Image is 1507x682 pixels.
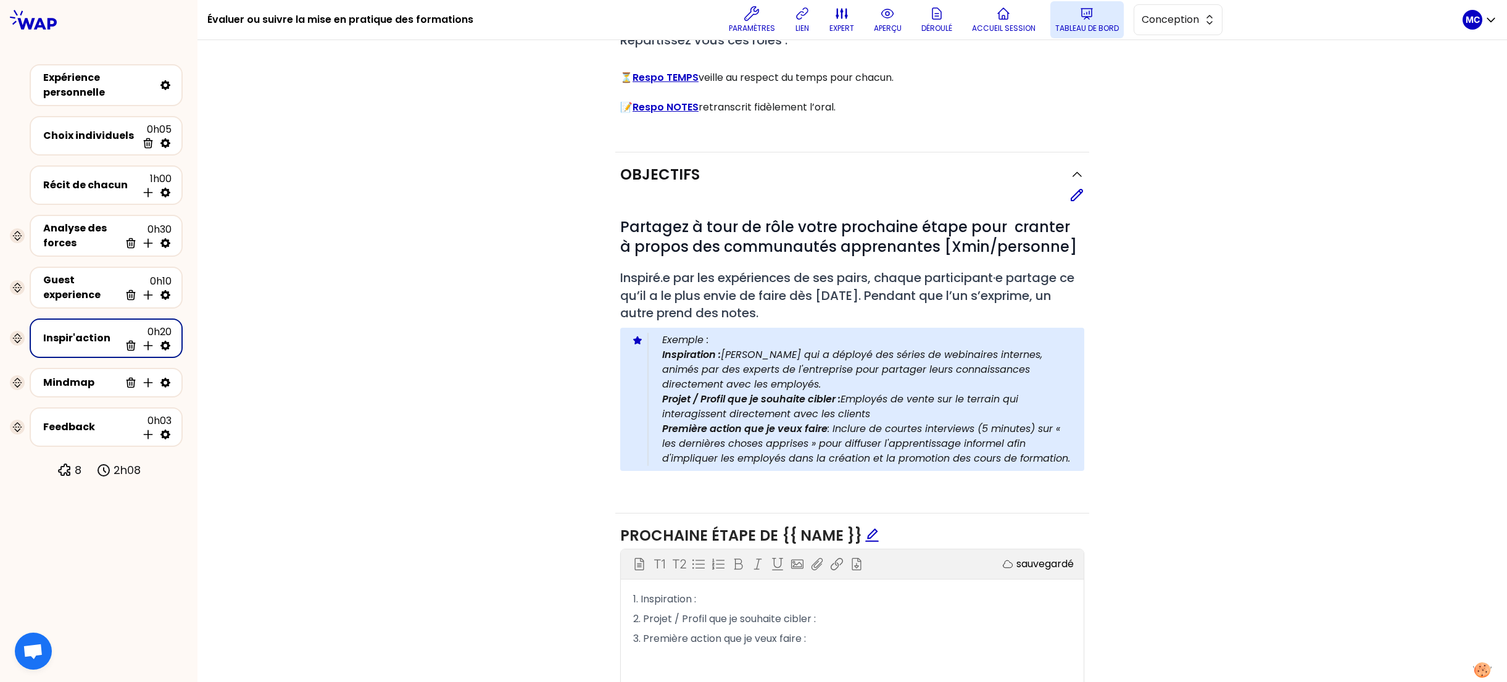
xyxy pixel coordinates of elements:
button: Conception [1134,4,1223,35]
p: T2 [672,555,686,573]
p: expert [829,23,854,33]
p: Employés de vente sur le terrain qui interagissent directement avec les clients [662,392,1074,422]
button: Objectifs [620,165,1084,185]
h2: Objectifs [620,165,700,185]
span: Conception [1142,12,1197,27]
strong: Projet / Profil que je souhaite cibler : [662,392,841,406]
p: Paramètres [729,23,775,33]
p: ⏳ veille au respect du temps pour chacun. [620,70,1084,85]
strong: Inspiration : [662,347,721,362]
span: Répartissez vous ces rôles : [620,31,787,49]
div: Ouvrir le chat [15,633,52,670]
p: MC [1466,14,1480,26]
strong: Première action que je veux faire [662,422,828,436]
div: Edit [865,526,879,546]
div: 0h03 [137,414,172,441]
p: T1 [654,555,665,573]
button: expert [824,1,859,38]
p: [PERSON_NAME] qui a déployé des séries de webinaires internes, animés par des experts de l'entrep... [662,347,1074,392]
span: 2. Projet / Profil que je souhaite cibler : [633,612,816,626]
div: 1h00 [137,172,172,199]
span: Inspiré.e par les expériences de ses pairs, chaque participant·e partage ce qu’il a le plus envie... [620,269,1077,322]
div: 0h10 [120,274,172,301]
p: Accueil session [972,23,1036,33]
button: MC [1463,10,1497,30]
span: 1. Inspiration : [633,592,696,606]
div: Mindmap [43,375,120,390]
button: Accueil session [967,1,1040,38]
div: Feedback [43,420,137,435]
a: Respo NOTES [633,100,699,114]
p: 📝 retranscrit fidèlement l’oral. [620,100,1084,115]
div: 0h05 [137,122,172,149]
button: aperçu [869,1,907,38]
button: Paramètres [724,1,780,38]
p: sauvegardé [1016,557,1074,572]
span: 3. Première action que je veux faire : [633,631,806,646]
a: Respo TEMPS [633,70,699,85]
span: edit [865,528,879,543]
p: : Inclure de courtes interviews (5 minutes) sur « les dernières choses apprises » pour diffuser l... [662,422,1074,466]
p: 8 [75,462,81,479]
button: Tableau de bord [1050,1,1124,38]
div: 0h30 [120,222,172,249]
p: 2h08 [114,462,141,479]
div: Choix individuels [43,128,137,143]
button: lien [790,1,815,38]
div: Inspir'action [43,331,120,346]
p: Déroulé [921,23,952,33]
p: Tableau de bord [1055,23,1119,33]
div: 0h20 [120,325,172,352]
span: Partagez à tour de rôle votre prochaine étape pour cranter à propos des communautés apprenantes [... [620,217,1077,257]
div: Guest experience [43,273,120,302]
p: aperçu [874,23,902,33]
div: Analyse des forces [43,221,120,251]
span: Prochaine étape de {{ name }} [620,525,879,546]
button: Déroulé [916,1,957,38]
p: Exemple : [662,333,1074,347]
p: lien [795,23,809,33]
div: Récit de chacun [43,178,137,193]
div: Expérience personnelle [43,70,154,100]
